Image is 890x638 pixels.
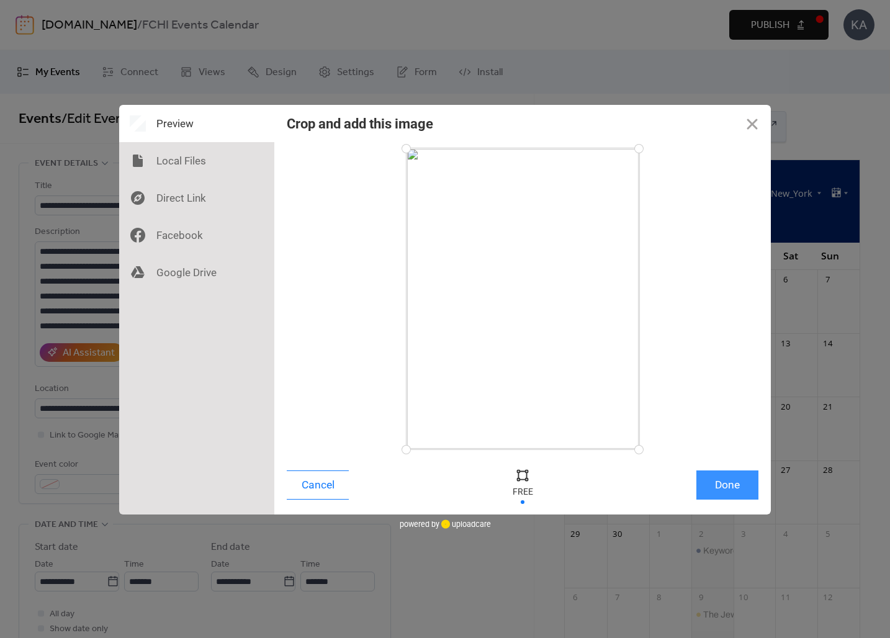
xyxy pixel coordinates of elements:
[696,470,758,500] button: Done
[119,179,274,217] div: Direct Link
[119,105,274,142] div: Preview
[400,514,491,533] div: powered by
[734,105,771,142] button: Close
[439,519,491,529] a: uploadcare
[119,142,274,179] div: Local Files
[119,217,274,254] div: Facebook
[287,116,433,132] div: Crop and add this image
[119,254,274,291] div: Google Drive
[287,470,349,500] button: Cancel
